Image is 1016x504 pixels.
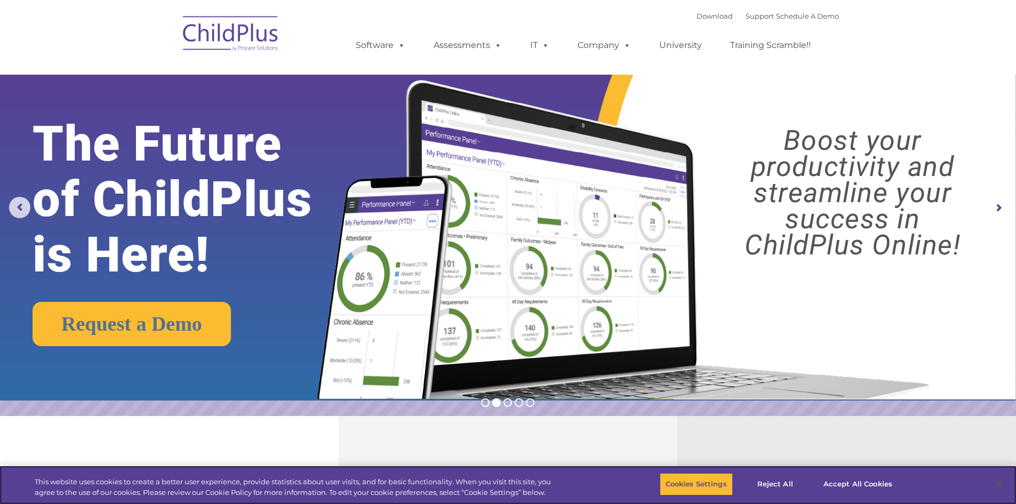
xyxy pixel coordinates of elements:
[776,12,839,20] a: Schedule A Demo
[148,114,194,122] span: Phone number
[35,477,559,498] div: This website uses cookies to create a better user experience, provide statistics about user visit...
[148,70,181,78] span: Last name
[33,302,231,346] a: Request a Demo
[818,473,898,495] button: Accept All Cookies
[697,12,733,20] a: Download
[697,12,839,20] font: |
[660,473,733,495] button: Cookies Settings
[33,116,357,283] rs-layer: The Future of ChildPlus is Here!
[178,9,284,62] img: ChildPlus by Procare Solutions
[423,35,513,56] a: Assessments
[702,127,1003,258] rs-layer: Boost your productivity and streamline your success in ChildPlus Online!
[719,35,821,56] a: Training Scramble!!
[742,473,809,495] button: Reject All
[345,35,416,56] a: Software
[519,35,560,56] a: IT
[567,35,642,56] a: Company
[746,12,774,20] a: Support
[987,473,1011,496] button: Close
[649,35,713,56] a: University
